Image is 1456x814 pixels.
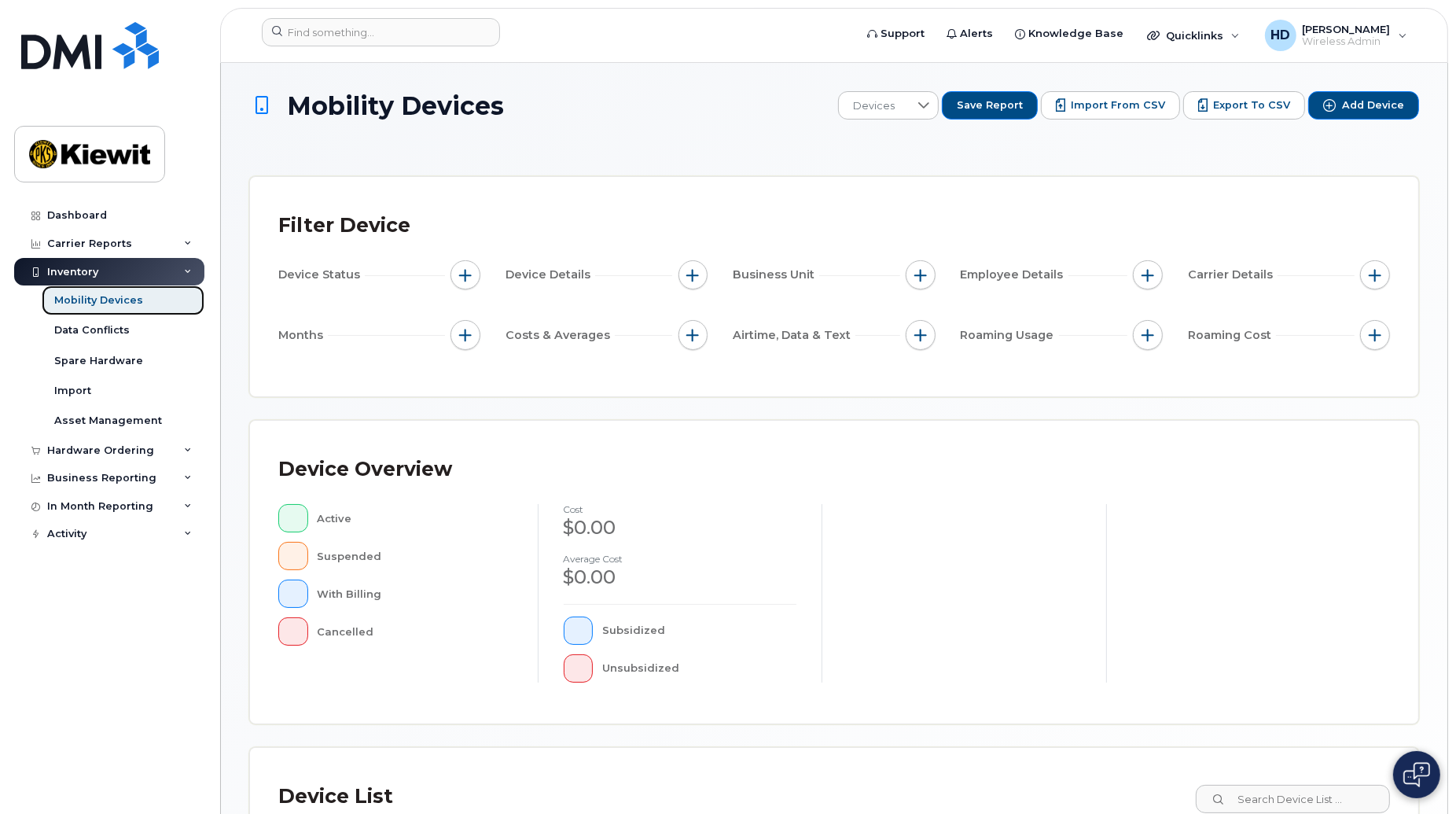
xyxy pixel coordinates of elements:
span: Mobility Devices [287,92,504,120]
span: Import from CSV [1071,98,1165,112]
div: With Billing [318,580,513,608]
button: Import from CSV [1041,91,1180,120]
span: Employee Details [961,267,1068,283]
span: Devices [839,92,909,120]
div: Active [318,504,513,532]
span: Save Report [957,98,1023,112]
div: Filter Device [278,205,410,246]
span: Costs & Averages [506,327,615,344]
span: Add Device [1342,98,1404,112]
input: Search Device List ... [1196,785,1390,813]
div: Device Overview [278,449,452,490]
button: Save Report [942,91,1038,120]
span: Roaming Usage [961,327,1059,344]
h4: cost [564,504,797,514]
button: Add Device [1308,91,1419,120]
div: Unsubsidized [602,654,796,683]
div: $0.00 [564,564,797,591]
img: Open chat [1403,762,1430,787]
span: Airtime, Data & Text [733,327,855,344]
h4: Average cost [564,554,797,564]
div: $0.00 [564,514,797,541]
button: Export to CSV [1183,91,1305,120]
span: Device Status [278,267,365,283]
span: Business Unit [733,267,819,283]
span: Roaming Cost [1188,327,1276,344]
span: Device Details [506,267,595,283]
span: Carrier Details [1188,267,1278,283]
div: Suspended [318,542,513,570]
div: Subsidized [602,617,796,645]
span: Months [278,327,328,344]
span: Export to CSV [1213,98,1290,112]
div: Cancelled [318,617,513,646]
